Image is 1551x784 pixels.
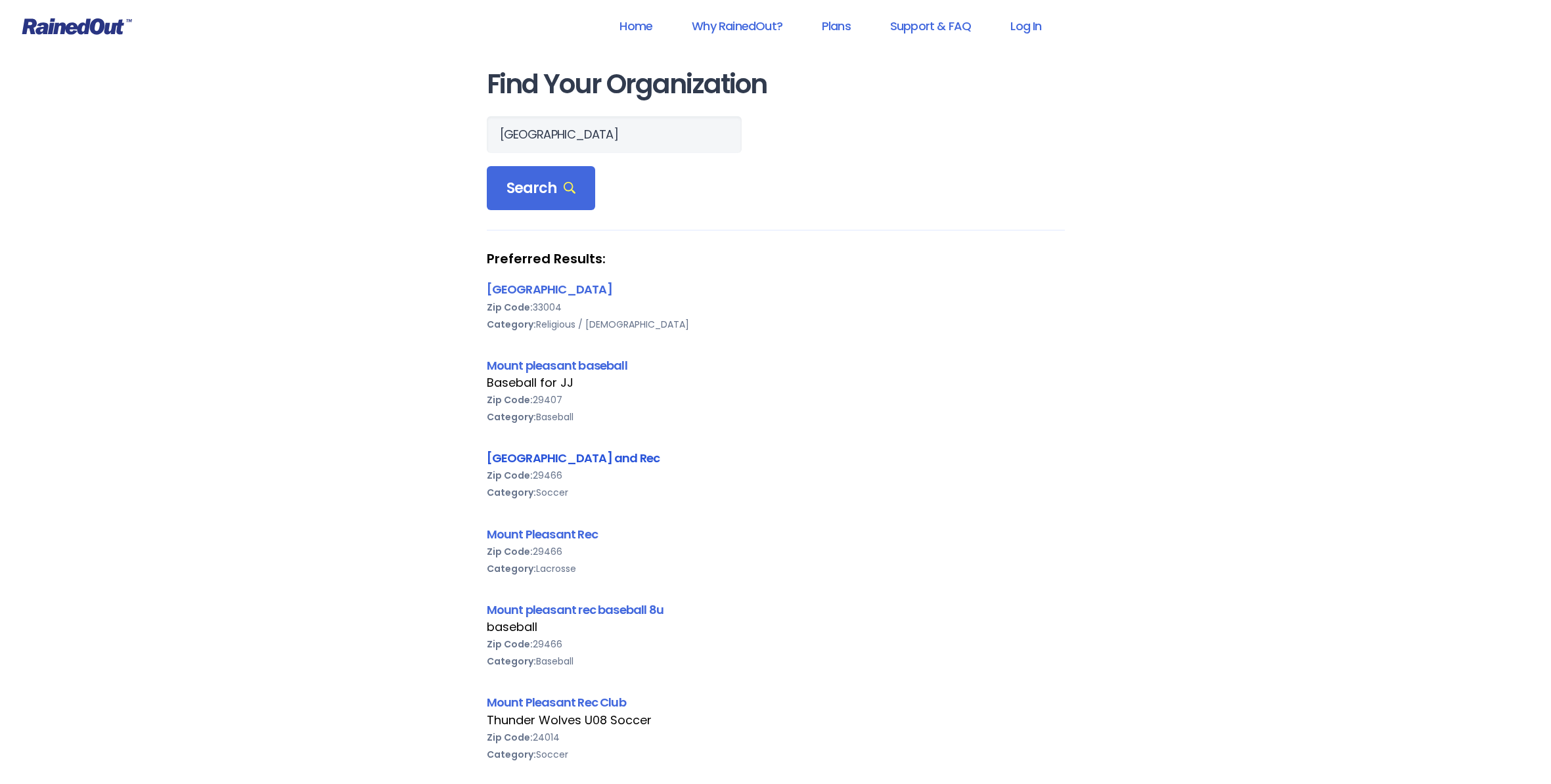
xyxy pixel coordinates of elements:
div: 29466 [487,636,1065,653]
b: Zip Code: [487,301,533,314]
a: Why RainedOut? [675,11,799,41]
a: Plans [805,11,868,41]
a: Mount Pleasant Rec Club [487,694,626,710]
a: [GEOGRAPHIC_DATA] and Rec [487,450,660,466]
div: 33004 [487,299,1065,316]
a: Mount pleasant rec baseball 8u [487,601,664,618]
input: Search Orgs… [487,116,742,153]
b: Category: [487,318,536,331]
div: Baseball [487,653,1065,670]
div: Mount pleasant rec baseball 8u [487,601,1065,619]
b: Zip Code: [487,393,533,406]
div: Lacrosse [487,560,1065,577]
div: Search [487,166,596,211]
b: Category: [487,486,536,499]
div: 29407 [487,391,1065,408]
div: Soccer [487,746,1065,763]
a: Mount pleasant baseball [487,357,627,374]
b: Category: [487,410,536,424]
b: Zip Code: [487,545,533,558]
div: baseball [487,619,1065,636]
div: 29466 [487,467,1065,484]
a: Log In [993,11,1058,41]
div: Mount Pleasant Rec Club [487,693,1065,711]
div: 24014 [487,729,1065,746]
b: Zip Code: [487,469,533,482]
div: Mount Pleasant Rec [487,525,1065,543]
div: Baseball for JJ [487,374,1065,391]
div: Baseball [487,408,1065,425]
div: Soccer [487,484,1065,501]
b: Zip Code: [487,731,533,744]
h1: Find Your Organization [487,70,1065,99]
div: Mount pleasant baseball [487,357,1065,374]
a: [GEOGRAPHIC_DATA] [487,281,612,297]
b: Zip Code: [487,638,533,651]
div: [GEOGRAPHIC_DATA] [487,280,1065,298]
a: Support & FAQ [873,11,988,41]
b: Category: [487,562,536,575]
a: Home [602,11,669,41]
div: Religious / [DEMOGRAPHIC_DATA] [487,316,1065,333]
div: [GEOGRAPHIC_DATA] and Rec [487,449,1065,467]
b: Category: [487,748,536,761]
a: Mount Pleasant Rec [487,526,598,542]
span: Search [506,179,576,198]
strong: Preferred Results: [487,250,1065,267]
div: Thunder Wolves U08 Soccer [487,712,1065,729]
div: 29466 [487,543,1065,560]
b: Category: [487,655,536,668]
